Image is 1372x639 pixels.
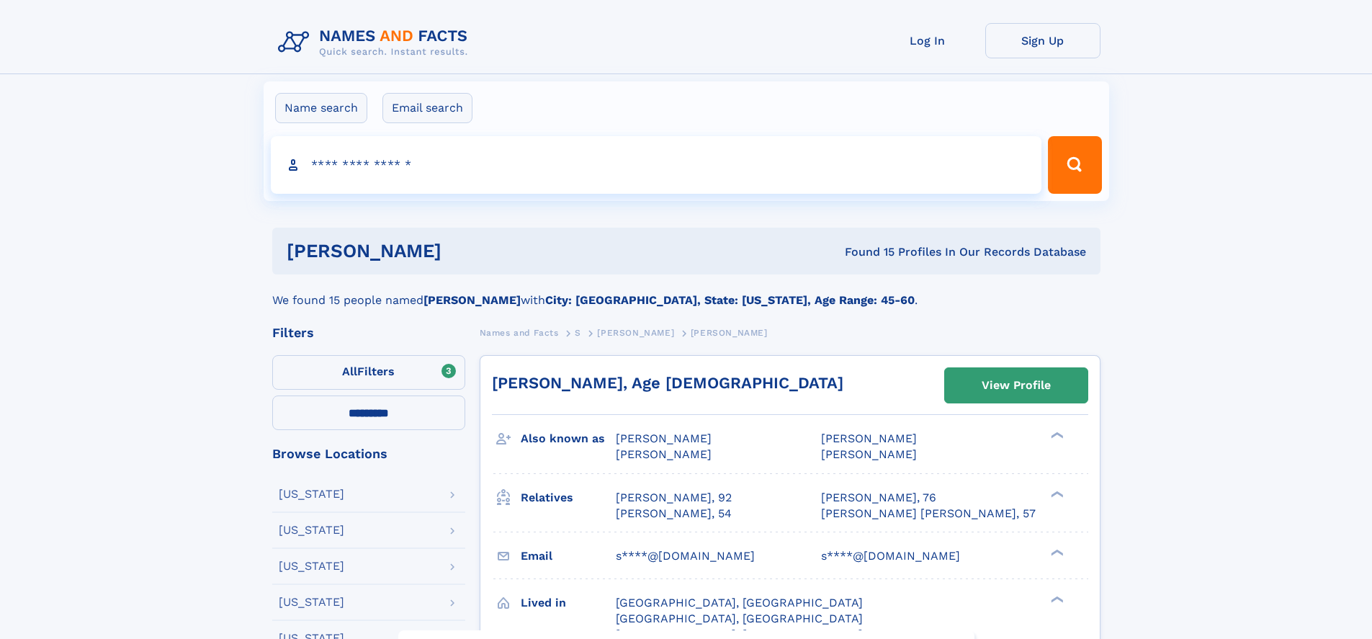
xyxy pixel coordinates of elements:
[521,544,616,568] h3: Email
[575,323,581,341] a: S
[870,23,985,58] a: Log In
[279,560,344,572] div: [US_STATE]
[521,591,616,615] h3: Lived in
[275,93,367,123] label: Name search
[545,293,915,307] b: City: [GEOGRAPHIC_DATA], State: [US_STATE], Age Range: 45-60
[1047,489,1064,499] div: ❯
[492,374,843,392] a: [PERSON_NAME], Age [DEMOGRAPHIC_DATA]
[272,23,480,62] img: Logo Names and Facts
[985,23,1100,58] a: Sign Up
[1047,431,1064,440] div: ❯
[272,355,465,390] label: Filters
[272,274,1100,309] div: We found 15 people named with .
[616,612,863,625] span: [GEOGRAPHIC_DATA], [GEOGRAPHIC_DATA]
[423,293,521,307] b: [PERSON_NAME]
[342,365,357,378] span: All
[279,488,344,500] div: [US_STATE]
[821,506,1036,522] a: [PERSON_NAME] [PERSON_NAME], 57
[287,242,643,260] h1: [PERSON_NAME]
[982,369,1051,402] div: View Profile
[521,426,616,451] h3: Also known as
[616,596,863,609] span: [GEOGRAPHIC_DATA], [GEOGRAPHIC_DATA]
[597,323,674,341] a: [PERSON_NAME]
[643,244,1086,260] div: Found 15 Profiles In Our Records Database
[271,136,1042,194] input: search input
[616,506,732,522] a: [PERSON_NAME], 54
[575,328,581,338] span: S
[821,432,917,445] span: [PERSON_NAME]
[382,93,472,123] label: Email search
[480,323,559,341] a: Names and Facts
[272,326,465,339] div: Filters
[821,447,917,461] span: [PERSON_NAME]
[1047,594,1064,604] div: ❯
[1048,136,1101,194] button: Search Button
[597,328,674,338] span: [PERSON_NAME]
[691,328,768,338] span: [PERSON_NAME]
[521,486,616,510] h3: Relatives
[279,596,344,608] div: [US_STATE]
[616,432,712,445] span: [PERSON_NAME]
[279,524,344,536] div: [US_STATE]
[945,368,1088,403] a: View Profile
[821,490,936,506] a: [PERSON_NAME], 76
[616,447,712,461] span: [PERSON_NAME]
[272,447,465,460] div: Browse Locations
[1047,548,1064,557] div: ❯
[616,490,732,506] a: [PERSON_NAME], 92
